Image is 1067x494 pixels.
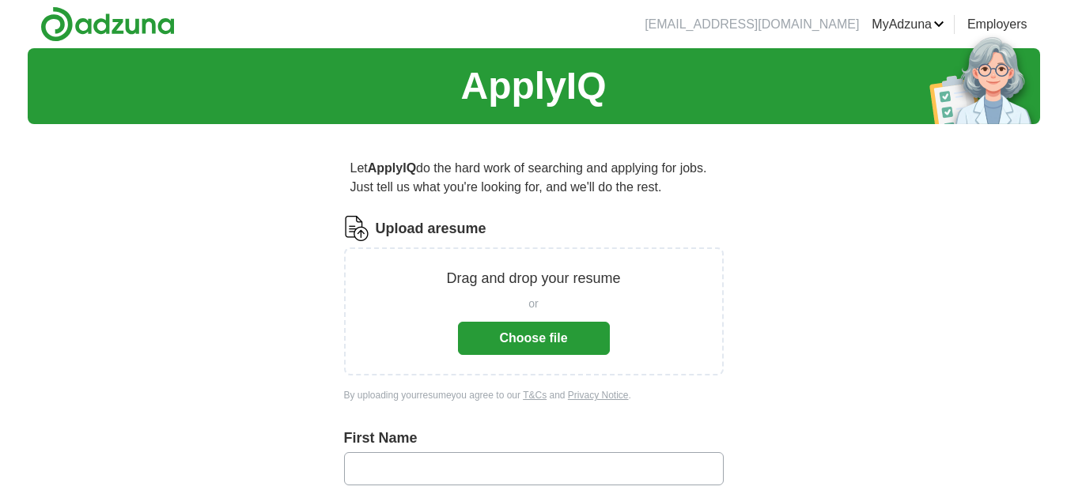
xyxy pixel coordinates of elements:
[523,390,547,401] a: T&Cs
[446,268,620,289] p: Drag and drop your resume
[645,15,859,34] li: [EMAIL_ADDRESS][DOMAIN_NAME]
[368,161,416,175] strong: ApplyIQ
[528,296,538,312] span: or
[458,322,610,355] button: Choose file
[376,218,486,239] label: Upload a resume
[967,15,1027,34] a: Employers
[344,388,724,402] div: By uploading your resume you agree to our and .
[568,390,629,401] a: Privacy Notice
[344,153,724,203] p: Let do the hard work of searching and applying for jobs. Just tell us what you're looking for, an...
[344,216,369,241] img: CV Icon
[344,428,724,449] label: First Name
[872,15,944,34] a: MyAdzuna
[460,58,606,115] h1: ApplyIQ
[40,6,175,42] img: Adzuna logo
